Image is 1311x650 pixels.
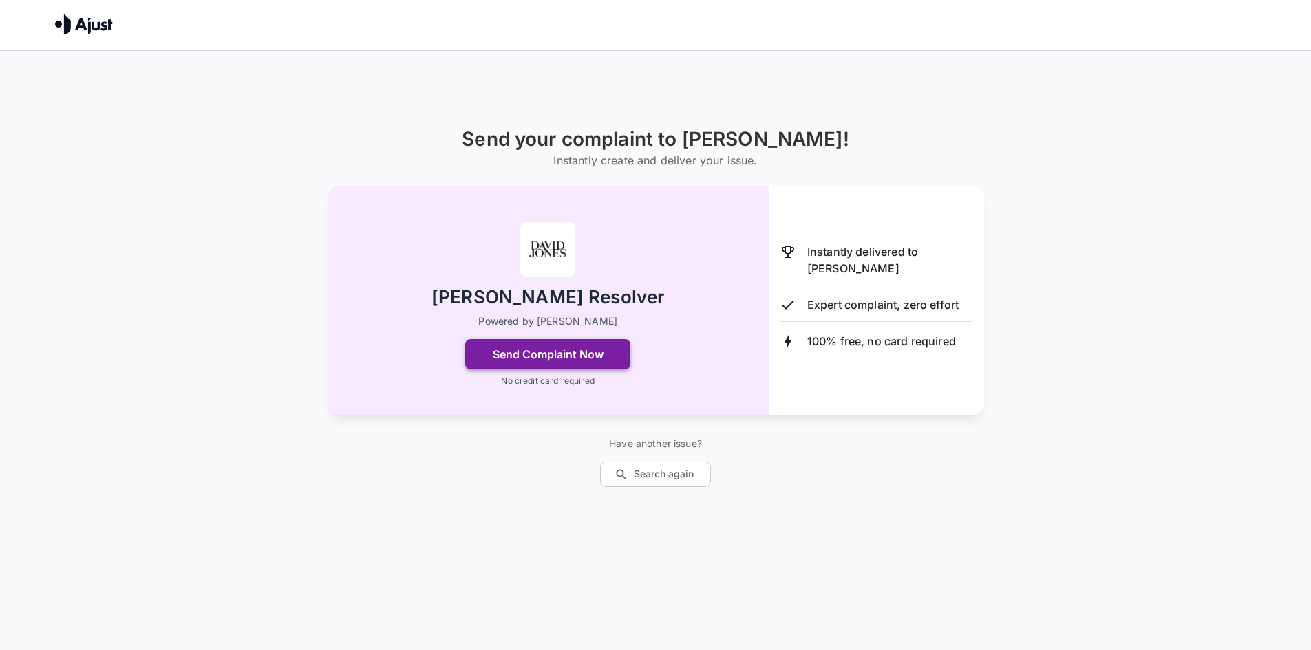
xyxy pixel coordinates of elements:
h6: Instantly create and deliver your issue. [462,151,849,170]
p: No credit card required [501,375,594,387]
button: Search again [600,462,711,487]
p: Have another issue? [600,437,711,451]
p: Powered by [PERSON_NAME] [478,314,617,328]
img: Ajust [55,14,113,34]
p: Instantly delivered to [PERSON_NAME] [807,243,973,277]
h2: [PERSON_NAME] Resolver [431,285,664,310]
img: David Jones [520,222,575,277]
p: Expert complaint, zero effort [807,296,959,313]
button: Send Complaint Now [465,339,630,369]
p: 100% free, no card required [807,333,956,349]
h1: Send your complaint to [PERSON_NAME]! [462,128,849,151]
